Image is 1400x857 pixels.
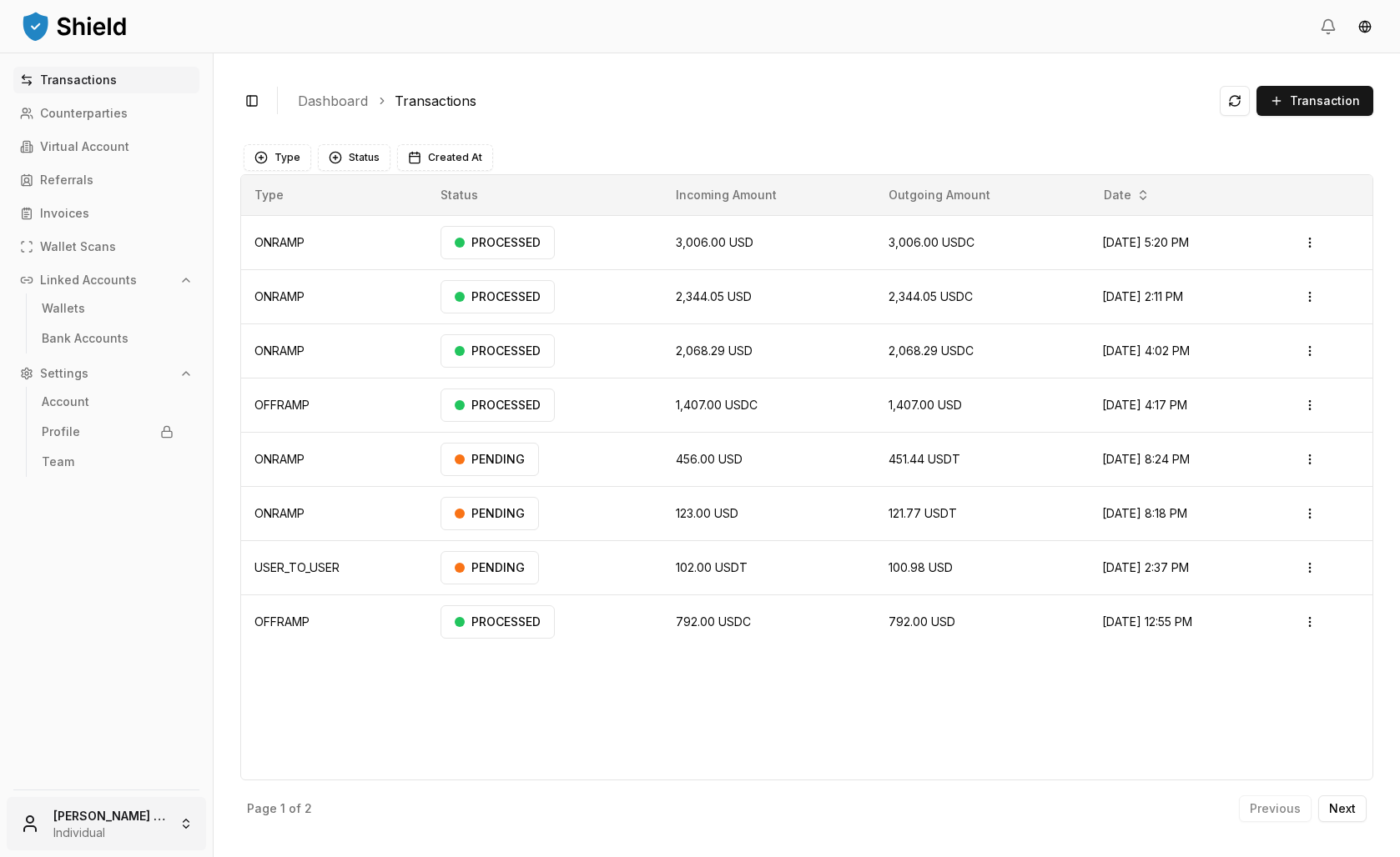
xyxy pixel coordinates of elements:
[1102,343,1190,358] span: [DATE] 4:02 PM
[42,303,85,314] p: Wallets
[1329,803,1356,814] p: Next
[427,175,662,215] th: Status
[241,594,427,649] td: OFFRAMP
[35,449,180,475] a: Team
[1102,560,1189,574] span: [DATE] 2:37 PM
[40,174,93,186] p: Referrals
[889,398,962,412] span: 1,407.00 USD
[676,560,748,574] span: 102.00 USDT
[889,614,955,629] span: 792.00 USD
[1102,235,1189,249] span: [DATE] 5:20 PM
[1102,614,1192,629] span: [DATE] 12:55 PM
[53,807,166,824] p: [PERSON_NAME] [PERSON_NAME]
[241,540,427,594] td: USER_TO_USER
[1102,506,1187,520] span: [DATE] 8:18 PM
[662,175,875,215] th: Incoming Amount
[42,333,128,344] p: Bank Accounts
[441,605,555,639] div: PROCESSED
[298,91,368,111] a: Dashboard
[676,235,753,249] span: 3,006.00 USD
[1290,93,1360,109] span: Transaction
[42,426,80,438] p: Profile
[13,200,199,227] a: Invoices
[889,452,960,466] span: 451.44 USDT
[40,241,116,253] p: Wallet Scans
[1256,86,1373,116] button: Transaction
[428,151,482,164] span: Created At
[1102,289,1183,303] span: [DATE] 2:11 PM
[35,325,180,352] a: Bank Accounts
[35,295,180,322] a: Wallets
[42,456,74,468] p: Team
[676,452,743,466] span: 456.00 USD
[53,824,166,841] p: Individual
[318,144,390,171] button: Status
[1097,182,1156,208] button: Date
[889,235,974,249] span: 3,006.00 USDC
[241,215,427,269] td: ONRAMP
[441,551,539,584] div: PENDING
[305,803,312,814] p: 2
[241,269,427,323] td: ONRAMP
[676,343,753,358] span: 2,068.29 USD
[35,388,180,415] a: Account
[13,167,199,193] a: Referrals
[13,233,199,260] a: Wallet Scans
[875,175,1090,215] th: Outgoing Amount
[397,144,493,171] button: Created At
[241,432,427,486] td: ONRAMP
[13,133,199,160] a: Virtual Account
[441,226,555,259] div: PROCESSED
[40,208,89,219] p: Invoices
[889,560,953,574] span: 100.98 USD
[40,74,117,86] p: Transactions
[298,91,1206,111] nav: breadcrumb
[241,175,427,215] th: Type
[42,396,89,408] p: Account
[13,360,199,387] button: Settings
[20,9,128,43] img: ShieldPay Logo
[441,280,555,313] div: PROCESSED
[676,614,751,629] span: 792.00 USDC
[1102,398,1187,412] span: [DATE] 4:17 PM
[244,144,311,171] button: Type
[1102,452,1190,466] span: [DATE] 8:24 PM
[247,803,277,814] p: Page
[40,368,88,379] p: Settings
[40,108,128,119] p: Counterparties
[441,334,555,368] div: PROCESSED
[289,803,301,814] p: of
[441,388,555,422] div: PROCESSED
[441,497,539,530] div: PENDING
[40,141,129,153] p: Virtual Account
[889,343,974,358] span: 2,068.29 USDC
[241,323,427,378] td: ONRAMP
[13,100,199,127] a: Counterparties
[13,67,199,93] a: Transactions
[1318,795,1367,822] button: Next
[35,418,180,445] a: Profile
[676,506,738,520] span: 123.00 USD
[889,289,973,303] span: 2,344.05 USDC
[241,486,427,540] td: ONRAMP
[241,378,427,432] td: OFFRAMP
[40,274,137,286] p: Linked Accounts
[441,443,539,476] div: PENDING
[395,91,476,111] a: Transactions
[676,289,752,303] span: 2,344.05 USD
[13,267,199,293] button: Linked Accounts
[280,803,285,814] p: 1
[676,398,758,412] span: 1,407.00 USDC
[7,797,206,850] button: [PERSON_NAME] [PERSON_NAME]Individual
[889,506,957,520] span: 121.77 USDT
